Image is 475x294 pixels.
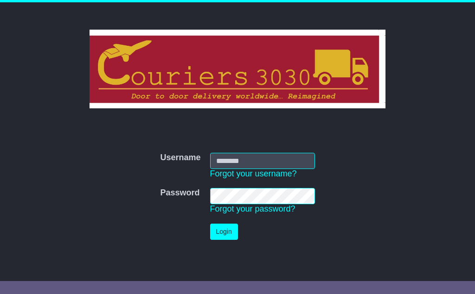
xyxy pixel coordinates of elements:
[210,224,238,240] button: Login
[90,30,386,108] img: Couriers 3030
[210,169,297,178] a: Forgot your username?
[160,188,199,198] label: Password
[160,153,200,163] label: Username
[210,204,295,213] a: Forgot your password?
